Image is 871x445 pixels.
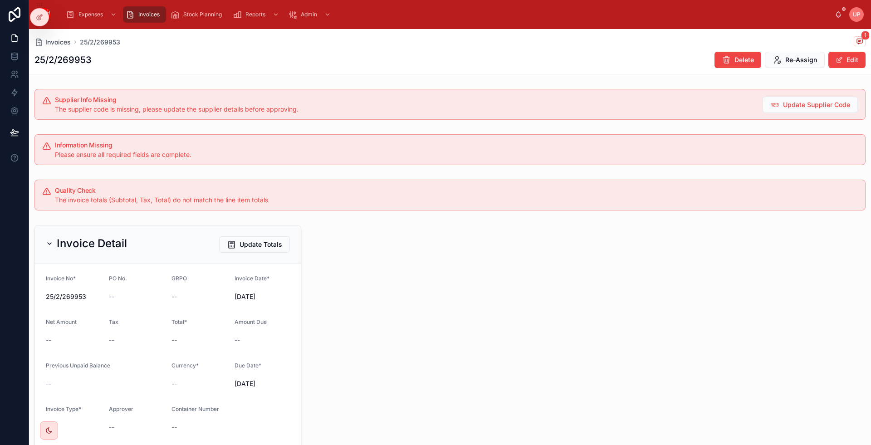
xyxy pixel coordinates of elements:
button: Update Supplier Code [763,97,858,113]
span: Tax [109,318,118,325]
span: GRPO [171,275,187,282]
span: [DATE] [235,379,290,388]
span: -- [46,379,51,388]
span: The invoice totals (Subtotal, Tax, Total) do not match the line item totals [55,196,268,204]
span: Container Number [171,406,219,412]
span: Approver [109,406,133,412]
a: Invoices [34,38,71,47]
span: Invoices [138,11,160,18]
a: 25/2/269953 [80,38,120,47]
span: 1 [861,31,870,40]
h5: Supplier Info Missing [55,97,755,103]
span: Expenses [78,11,103,18]
span: Please ensure all required fields are complete. [55,151,191,158]
span: Currency* [171,362,199,369]
span: Update Supplier Code [783,100,850,109]
div: Please ensure all required fields are complete. [55,150,858,159]
span: Update Totals [240,240,282,249]
span: Previous Unpaid Balance [46,362,110,369]
button: Update Totals [219,236,290,253]
div: scrollable content [59,5,835,24]
span: Invoice Type* [46,406,81,412]
span: Amount Due [235,318,267,325]
h1: 25/2/269953 [34,54,92,66]
span: Admin [301,11,317,18]
span: UP [853,11,861,18]
span: -- [46,336,51,345]
span: Re-Assign [785,55,817,64]
span: Invoice Date* [235,275,269,282]
div: The invoice totals (Subtotal, Tax, Total) do not match the line item totals [55,196,858,205]
span: -- [171,336,177,345]
span: PO No. [109,275,127,282]
span: -- [109,423,114,432]
span: Total* [171,318,187,325]
span: Invoices [45,38,71,47]
h5: Quality Check [55,187,858,194]
span: -- [171,379,177,388]
div: The supplier code is missing, please update the supplier details before approving. [55,105,755,114]
span: -- [109,336,114,345]
span: The supplier code is missing, please update the supplier details before approving. [55,105,298,113]
span: Invoice No* [46,275,76,282]
a: Invoices [123,6,166,23]
span: -- [109,292,114,301]
a: Admin [285,6,335,23]
a: Stock Planning [168,6,228,23]
span: [DATE] [235,292,290,301]
span: -- [235,336,240,345]
span: Reports [245,11,265,18]
h5: Information Missing [55,142,858,148]
span: -- [171,292,177,301]
span: Stock Planning [183,11,222,18]
a: Expenses [63,6,121,23]
a: Reports [230,6,284,23]
h2: Invoice Detail [57,236,127,251]
button: Delete [714,52,761,68]
span: -- [171,423,177,432]
button: Edit [828,52,866,68]
span: Delete [734,55,754,64]
span: 25/2/269953 [46,292,102,301]
span: Due Date* [235,362,261,369]
button: 1 [854,36,866,48]
button: Re-Assign [765,52,825,68]
span: Net Amount [46,318,77,325]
